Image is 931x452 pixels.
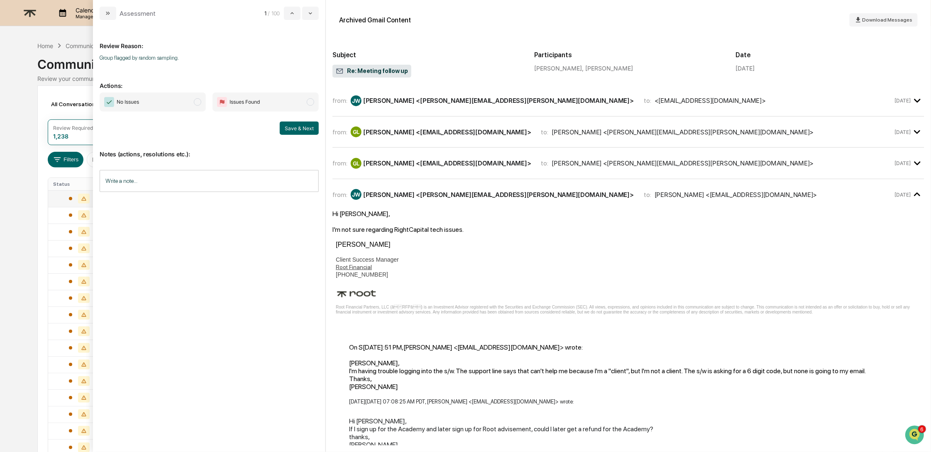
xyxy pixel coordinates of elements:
[230,98,260,106] span: Issues Found
[736,51,924,59] h2: Date
[17,136,23,142] img: 1746055101610-c473b297-6a78-478c-a979-82029cc54cd1
[264,10,266,17] span: 1
[336,271,388,278] span: [PHONE_NUMBER]
[26,113,67,119] span: [PERSON_NAME]
[53,133,68,140] div: 1,238
[351,95,362,106] div: JW
[336,241,391,248] span: [PERSON_NAME]
[8,170,15,177] div: 🖐️
[349,433,908,441] div: thanks,
[68,170,103,178] span: Attestations
[904,425,927,447] iframe: Open customer support
[37,63,136,72] div: Start new chat
[8,127,22,141] img: Jack Rasmussen
[534,65,723,72] div: [PERSON_NAME], [PERSON_NAME]
[363,97,634,104] div: [PERSON_NAME] <[PERSON_NAME][EMAIL_ADDRESS][PERSON_NAME][DOMAIN_NAME]>
[20,3,40,23] img: logo
[541,159,549,167] span: to:
[53,125,93,131] div: Review Required
[73,135,90,142] span: [DATE]
[17,185,52,194] span: Data Lookup
[655,191,817,199] div: [PERSON_NAME] <[EMAIL_ADDRESS][DOMAIN_NAME]>
[349,417,908,425] div: Hi [PERSON_NAME],
[48,97,110,111] div: All Conversations
[336,256,399,263] span: Client Success Manager
[894,192,911,198] time: Thursday, September 11, 2025 at 1:55:11 PM
[850,13,918,27] button: Download Messages
[26,135,67,142] span: [PERSON_NAME]
[100,72,319,89] p: Actions:
[100,32,319,49] p: Review Reason:
[363,159,531,167] div: [PERSON_NAME] <[EMAIL_ADDRESS][DOMAIN_NAME]>
[268,10,283,17] span: / 100
[349,359,908,367] div: [PERSON_NAME],
[552,128,814,136] div: [PERSON_NAME] <[PERSON_NAME][EMAIL_ADDRESS][PERSON_NAME][DOMAIN_NAME]>
[894,129,911,135] time: Wednesday, July 16, 2025 at 10:08:25 AM
[349,343,908,351] div: On S[DATE]:51 PM,[PERSON_NAME] <[EMAIL_ADDRESS][DOMAIN_NAME]> wrote:
[37,72,114,78] div: We're available if you need us!
[5,182,56,197] a: 🔎Data Lookup
[863,17,913,23] span: Download Messages
[8,92,56,99] div: Past conversations
[349,441,908,449] div: [PERSON_NAME]
[69,135,72,142] span: •
[644,97,651,104] span: to:
[655,97,766,104] div: <[EMAIL_ADDRESS][DOMAIN_NAME]>
[17,170,54,178] span: Preclearance
[37,75,894,82] div: Review your communication records across channels
[37,42,53,49] div: Home
[363,191,634,199] div: [PERSON_NAME] <[PERSON_NAME][EMAIL_ADDRESS][PERSON_NAME][DOMAIN_NAME]>
[104,97,114,107] img: Checkmark
[48,152,84,168] button: Filters
[351,126,362,137] div: GL
[339,16,411,24] div: Archived Gmail Content
[332,51,521,59] h2: Subject
[120,10,156,17] div: Assessment
[351,189,362,200] div: JW
[141,66,151,76] button: Start new chat
[117,98,139,106] span: No Issues
[5,166,57,181] a: 🖐️Preclearance
[129,90,151,100] button: See all
[100,141,319,158] p: Notes (actions, resolutions etc.):
[100,55,319,61] p: Group flagged by random sampling.
[349,425,908,433] div: If I sign up for the Academy and later sign up for Root advisement, could I later get a refund fo...
[336,67,408,75] span: Re: Meeting follow up
[332,191,347,199] span: from:
[363,128,531,136] div: [PERSON_NAME] <[EMAIL_ADDRESS][DOMAIN_NAME]>
[83,206,100,212] span: Pylon
[57,166,106,181] a: 🗄️Attestations
[349,367,908,375] div: I'm having trouble logging into the s/w. The support line says that can't help me because I'm a "...
[66,42,133,49] div: Communications Archive
[69,14,111,19] p: Manage Tasks
[8,186,15,193] div: 🔎
[894,160,911,166] time: Thursday, September 4, 2025 at 9:51:53 PM
[552,159,814,167] div: [PERSON_NAME] <[PERSON_NAME][EMAIL_ADDRESS][PERSON_NAME][DOMAIN_NAME]>
[69,113,72,119] span: •
[69,7,111,14] p: Calendar
[87,152,155,168] button: Date:[DATE] - [DATE]
[280,122,319,135] button: Save & Next
[332,97,347,104] span: from:
[37,50,894,72] div: Communications Archive
[736,65,755,72] div: [DATE]
[349,375,908,383] div: Thanks,
[73,113,90,119] span: [DATE]
[59,205,100,212] a: Powered byPylon
[541,128,549,136] span: to:
[8,63,23,78] img: 1746055101610-c473b297-6a78-478c-a979-82029cc54cd1
[351,158,362,169] div: GL
[336,264,372,270] a: Root Financial
[332,128,347,136] span: from:
[48,178,111,190] th: Status
[332,159,347,167] span: from:
[894,97,911,104] time: Wednesday, July 16, 2025 at 12:29:08 AM
[8,105,22,118] img: Alexandra Stickelman
[534,51,723,59] h2: Participants
[60,170,67,177] div: 🗄️
[17,63,32,78] img: 8933085812038_c878075ebb4cc5468115_72.jpg
[8,17,151,31] p: How can we help?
